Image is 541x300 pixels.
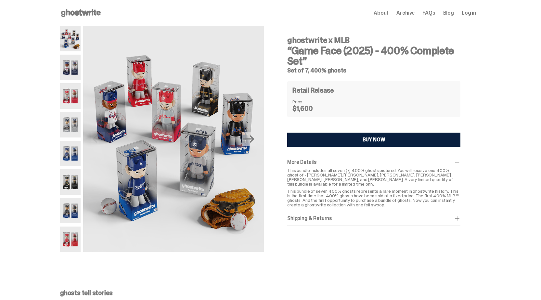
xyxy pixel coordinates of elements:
a: Blog [443,10,454,16]
a: About [374,10,389,16]
img: 07-ghostwrite-mlb-game-face-complete-set-juan-soto.png [60,198,81,223]
h3: “Game Face (2025) - 400% Complete Set” [287,46,460,66]
img: 08-ghostwrite-mlb-game-face-complete-set-mike-trout.png [60,227,81,252]
img: 05-ghostwrite-mlb-game-face-complete-set-shohei-ohtani.png [60,141,81,166]
dd: $1,600 [292,105,325,112]
h4: ghostwrite x MLB [287,36,460,44]
img: 03-ghostwrite-mlb-game-face-complete-set-bryce-harper.png [60,83,81,109]
a: Archive [396,10,415,16]
dt: Price [292,99,325,104]
img: 06-ghostwrite-mlb-game-face-complete-set-paul-skenes.png [60,169,81,195]
div: BUY NOW [363,137,385,142]
img: 04-ghostwrite-mlb-game-face-complete-set-aaron-judge.png [60,112,81,137]
a: Log in [462,10,476,16]
img: 01-ghostwrite-mlb-game-face-complete-set.png [60,26,81,51]
p: This bundle includes all seven (7) 400% ghosts pictured. You will receive one 400% ghost of - [PE... [287,168,460,186]
p: This bundle of seven 400% ghosts represents a rare moment in ghostwrite history. This is the firs... [287,189,460,207]
button: BUY NOW [287,133,460,147]
p: ghosts tell stories [60,290,476,296]
button: Next [242,132,256,146]
a: FAQs [422,10,435,16]
h4: Retail Release [292,87,334,94]
img: 01-ghostwrite-mlb-game-face-complete-set.png [83,26,264,252]
img: 02-ghostwrite-mlb-game-face-complete-set-ronald-acuna-jr.png [60,55,81,80]
h5: Set of 7, 400% ghosts [287,68,460,73]
span: More Details [287,159,316,165]
div: Shipping & Returns [287,215,460,222]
